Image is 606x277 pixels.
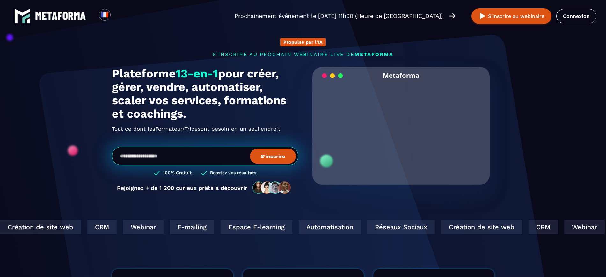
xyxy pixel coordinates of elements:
[154,170,160,176] img: checked
[527,220,556,234] div: CRM
[112,67,298,120] h1: Plateforme pour créer, gérer, vendre, automatiser, scaler vos services, formations et coachings.
[471,8,551,24] button: S’inscrire au webinaire
[297,220,359,234] div: Automatisation
[439,220,520,234] div: Création de site web
[101,11,109,19] img: fr
[250,149,296,164] button: S’inscrire
[168,220,212,234] div: E-mailing
[219,220,290,234] div: Espace E-learning
[449,12,456,19] img: arrow-right
[201,170,207,176] img: checked
[116,12,121,20] input: Search for option
[163,170,192,176] h3: 100% Gratuit
[354,51,393,57] span: METAFORMA
[155,124,201,134] span: Formateur/Trices
[562,220,603,234] div: Webinar
[117,185,247,191] p: Rejoignez + de 1 200 curieux prêts à découvrir
[210,170,256,176] h3: Boostez vos résultats
[317,84,485,168] video: Your browser does not support the video tag.
[383,67,419,84] h2: Metaforma
[111,9,126,23] div: Search for option
[235,11,443,20] p: Prochainement événement le [DATE] 11h00 (Heure de [GEOGRAPHIC_DATA])
[121,220,162,234] div: Webinar
[251,181,293,194] img: community-people
[85,220,115,234] div: CRM
[112,51,494,57] p: s'inscrire au prochain webinaire live de
[112,124,298,134] h2: Tout ce dont les ont besoin en un seul endroit
[35,12,86,20] img: logo
[283,40,323,45] p: Propulsé par l'IA
[556,9,596,23] a: Connexion
[478,12,486,20] img: play
[322,73,343,79] img: loading
[365,220,433,234] div: Réseaux Sociaux
[14,8,30,24] img: logo
[176,67,218,80] span: 13-en-1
